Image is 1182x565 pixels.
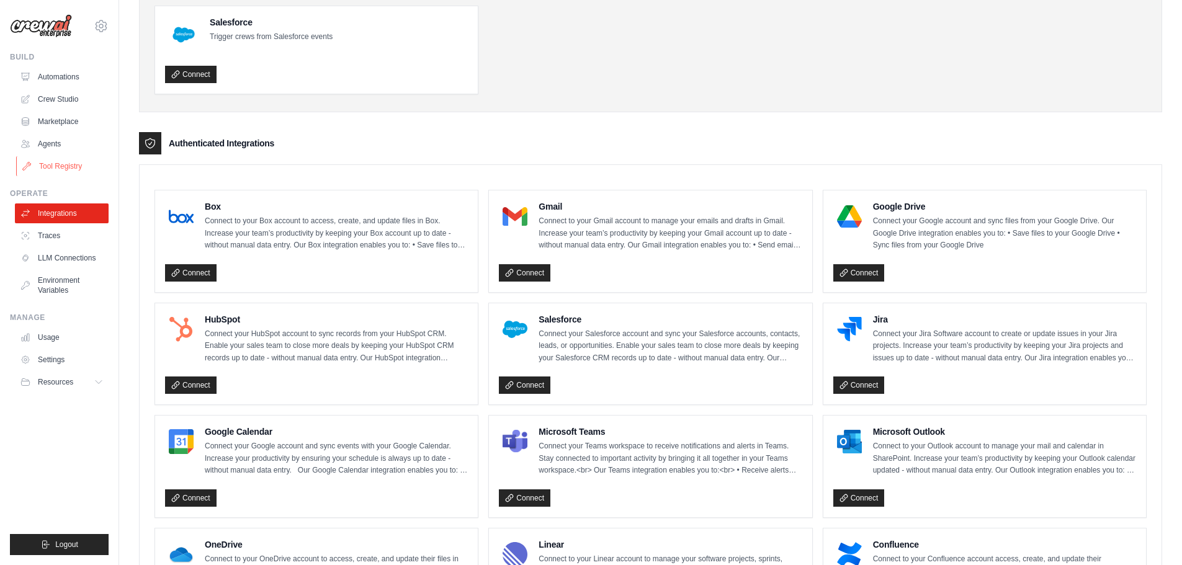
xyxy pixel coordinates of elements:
a: Traces [15,226,109,246]
p: Connect your Teams workspace to receive notifications and alerts in Teams. Stay connected to impo... [539,440,802,477]
h4: Confluence [873,538,1136,551]
h4: OneDrive [205,538,468,551]
p: Connect to your Gmail account to manage your emails and drafts in Gmail. Increase your team’s pro... [539,215,802,252]
a: Connect [499,264,550,282]
a: Connect [165,66,217,83]
h4: Google Drive [873,200,1136,213]
h4: Jira [873,313,1136,326]
img: Box Logo [169,204,194,229]
a: Marketplace [15,112,109,131]
img: Google Drive Logo [837,204,862,229]
p: Connect to your Outlook account to manage your mail and calendar in SharePoint. Increase your tea... [873,440,1136,477]
p: Connect your Google account and sync files from your Google Drive. Our Google Drive integration e... [873,215,1136,252]
a: Usage [15,327,109,347]
h4: Google Calendar [205,425,468,438]
div: Operate [10,189,109,198]
img: Salesforce Logo [503,317,527,342]
p: Connect to your Box account to access, create, and update files in Box. Increase your team’s prod... [205,215,468,252]
a: LLM Connections [15,248,109,268]
img: Gmail Logo [503,204,527,229]
img: Logo [10,14,72,38]
span: Resources [38,377,73,387]
div: Manage [10,313,109,323]
h3: Authenticated Integrations [169,137,274,149]
h4: Gmail [539,200,802,213]
span: Logout [55,540,78,549]
h4: Microsoft Teams [539,425,802,438]
img: Google Calendar Logo [169,429,194,454]
h4: Salesforce [539,313,802,326]
a: Automations [15,67,109,87]
a: Connect [165,489,217,507]
p: Connect your HubSpot account to sync records from your HubSpot CRM. Enable your sales team to clo... [205,328,468,365]
a: Agents [15,134,109,154]
a: Crew Studio [15,89,109,109]
button: Logout [10,534,109,555]
p: Connect your Google account and sync events with your Google Calendar. Increase your productivity... [205,440,468,477]
p: Connect your Salesforce account and sync your Salesforce accounts, contacts, leads, or opportunit... [539,328,802,365]
img: Microsoft Teams Logo [503,429,527,454]
img: Jira Logo [837,317,862,342]
a: Connect [833,489,885,507]
h4: Box [205,200,468,213]
a: Environment Variables [15,270,109,300]
h4: Salesforce [210,16,333,29]
a: Connect [165,376,217,394]
a: Connect [833,376,885,394]
a: Connect [499,489,550,507]
img: HubSpot Logo [169,317,194,342]
a: Connect [833,264,885,282]
button: Resources [15,372,109,392]
h4: Linear [539,538,802,551]
p: Trigger crews from Salesforce events [210,31,333,43]
h4: HubSpot [205,313,468,326]
a: Tool Registry [16,156,110,176]
img: Microsoft Outlook Logo [837,429,862,454]
a: Connect [499,376,550,394]
p: Connect your Jira Software account to create or update issues in your Jira projects. Increase you... [873,328,1136,365]
a: Connect [165,264,217,282]
h4: Microsoft Outlook [873,425,1136,438]
a: Settings [15,350,109,370]
div: Build [10,52,109,62]
img: Salesforce Logo [169,20,199,50]
a: Integrations [15,203,109,223]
